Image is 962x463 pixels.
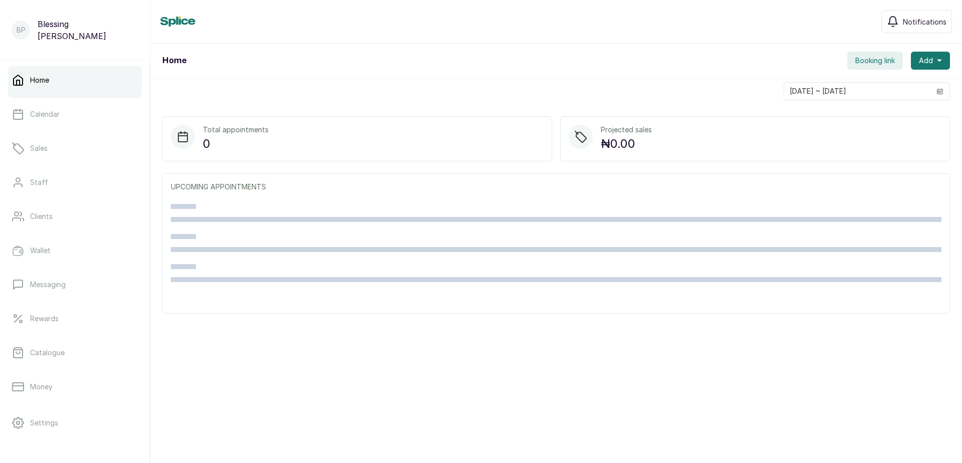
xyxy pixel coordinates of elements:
[847,52,903,70] button: Booking link
[162,55,186,67] h1: Home
[8,237,142,265] a: Wallet
[8,100,142,128] a: Calendar
[919,56,933,66] span: Add
[38,18,138,42] p: Blessing [PERSON_NAME]
[30,418,58,428] p: Settings
[30,348,65,358] p: Catalogue
[30,280,66,290] p: Messaging
[30,314,59,324] p: Rewards
[911,52,950,70] button: Add
[30,177,48,187] p: Staff
[8,409,142,437] a: Settings
[17,25,26,35] p: BP
[203,125,269,135] p: Total appointments
[203,135,269,153] p: 0
[903,17,946,27] span: Notifications
[8,134,142,162] a: Sales
[30,211,53,221] p: Clients
[30,109,60,119] p: Calendar
[601,135,652,153] p: ₦0.00
[30,382,53,392] p: Money
[8,339,142,367] a: Catalogue
[8,168,142,196] a: Staff
[30,246,51,256] p: Wallet
[8,271,142,299] a: Messaging
[936,88,943,95] svg: calendar
[881,10,952,33] button: Notifications
[8,373,142,401] a: Money
[8,305,142,333] a: Rewards
[30,75,49,85] p: Home
[601,125,652,135] p: Projected sales
[855,56,895,66] span: Booking link
[784,83,930,100] input: Select date
[8,66,142,94] a: Home
[171,182,941,192] p: UPCOMING APPOINTMENTS
[30,143,48,153] p: Sales
[8,202,142,230] a: Clients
